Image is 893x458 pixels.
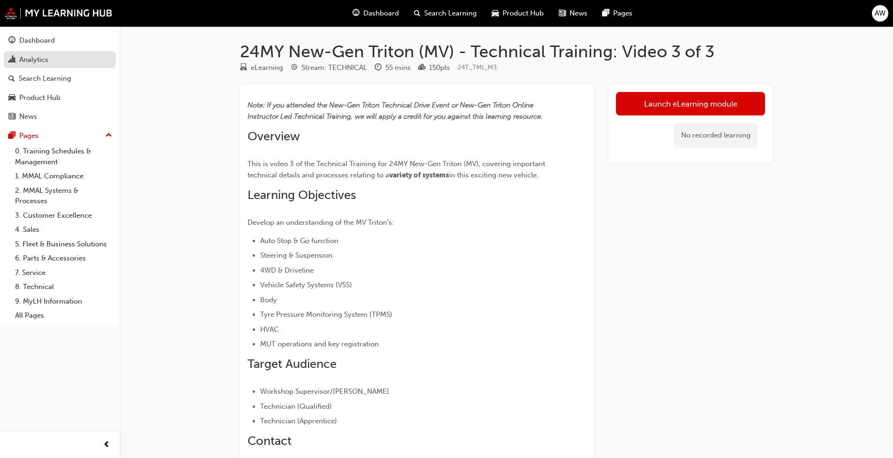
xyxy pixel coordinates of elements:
span: in this exciting new vehicle. [449,171,539,179]
a: news-iconNews [551,4,595,23]
div: Points [418,62,450,74]
span: variety of systems [389,171,449,179]
div: Search Learning [19,73,71,84]
button: DashboardAnalyticsSearch LearningProduct HubNews [4,30,116,127]
a: Launch eLearning module [616,92,765,115]
span: search-icon [414,8,420,19]
div: Product Hub [19,92,60,103]
span: Technician (Qualified) [260,402,332,411]
a: car-iconProduct Hub [484,4,551,23]
div: 55 mins [385,62,411,73]
span: learningResourceType_ELEARNING-icon [240,64,247,72]
div: Duration [375,62,411,74]
span: AW [875,8,885,19]
a: All Pages [11,308,116,323]
a: guage-iconDashboard [345,4,406,23]
div: News [19,111,37,122]
a: Product Hub [4,89,116,107]
a: 8. Technical [11,280,116,294]
span: Target Audience [248,357,337,371]
span: car-icon [8,94,15,102]
span: Workshop Supervisor/[PERSON_NAME] [260,387,389,396]
a: News [4,108,116,125]
div: Stream [291,62,367,74]
div: Analytics [19,54,48,65]
span: search-icon [8,75,15,83]
span: Learning resource code [458,63,497,71]
span: guage-icon [8,37,15,45]
span: Auto Stop & Go function [260,237,338,245]
span: Pages [613,8,632,19]
a: pages-iconPages [595,4,640,23]
div: Pages [19,130,38,141]
span: Tyre Pressure Monitoring System (TPMS) [260,310,392,319]
a: Search Learning [4,70,116,87]
span: podium-icon [418,64,425,72]
span: clock-icon [375,64,382,72]
a: 0. Training Schedules & Management [11,144,116,169]
span: Develop an understanding of the MV Triton's: [248,218,394,227]
span: Product Hub [503,8,544,19]
span: target-icon [291,64,298,72]
span: Steering & Suspension [260,251,332,260]
span: Vehicle Safety Systems (VSS) [260,281,352,289]
a: 2. MMAL Systems & Processes [11,183,116,208]
button: AW [872,5,888,22]
a: 6. Parts & Accessories [11,251,116,266]
span: 4WD & Driveline [260,266,314,275]
a: 3. Customer Excellence [11,208,116,223]
div: Type [240,62,283,74]
span: news-icon [559,8,566,19]
a: 5. Fleet & Business Solutions [11,237,116,252]
span: pages-icon [602,8,609,19]
span: Overview [248,129,300,144]
span: Search Learning [424,8,477,19]
span: guage-icon [353,8,360,19]
div: Dashboard [19,35,55,46]
span: car-icon [492,8,499,19]
img: mmal [5,7,113,19]
div: 150 pts [429,62,450,73]
a: 7. Service [11,266,116,280]
a: search-iconSearch Learning [406,4,484,23]
span: Learning Objectives [248,188,356,202]
span: Technician (Apprentice) [260,417,337,425]
a: Dashboard [4,32,116,49]
span: News [570,8,587,19]
span: HVAC [260,325,279,334]
span: Dashboard [363,8,399,19]
span: MUT operations and key registration [260,340,379,348]
button: Pages [4,127,116,145]
div: No recorded learning [674,123,758,148]
span: pages-icon [8,132,15,140]
div: eLearning [251,62,283,73]
a: 4. Sales [11,222,116,237]
h1: 24MY New-Gen Triton (MV) - Technical Training: Video 3 of 3 [240,41,773,62]
span: news-icon [8,113,15,121]
span: prev-icon [103,439,110,451]
span: Note: If you attended the New-Gen Triton Technical Drive Event or New-Gen Triton Online Instructo... [248,101,543,121]
span: This is video 3 of the Technical Training for 24MY New-Gen Triton (MV), covering important techni... [248,160,547,179]
span: Contact [248,434,292,448]
a: 9. MyLH Information [11,294,116,309]
a: Analytics [4,51,116,69]
span: Body [260,296,277,304]
a: 1. MMAL Compliance [11,169,116,183]
span: up-icon [105,130,112,142]
div: Stream: TECHNICAL [301,62,367,73]
span: chart-icon [8,56,15,64]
